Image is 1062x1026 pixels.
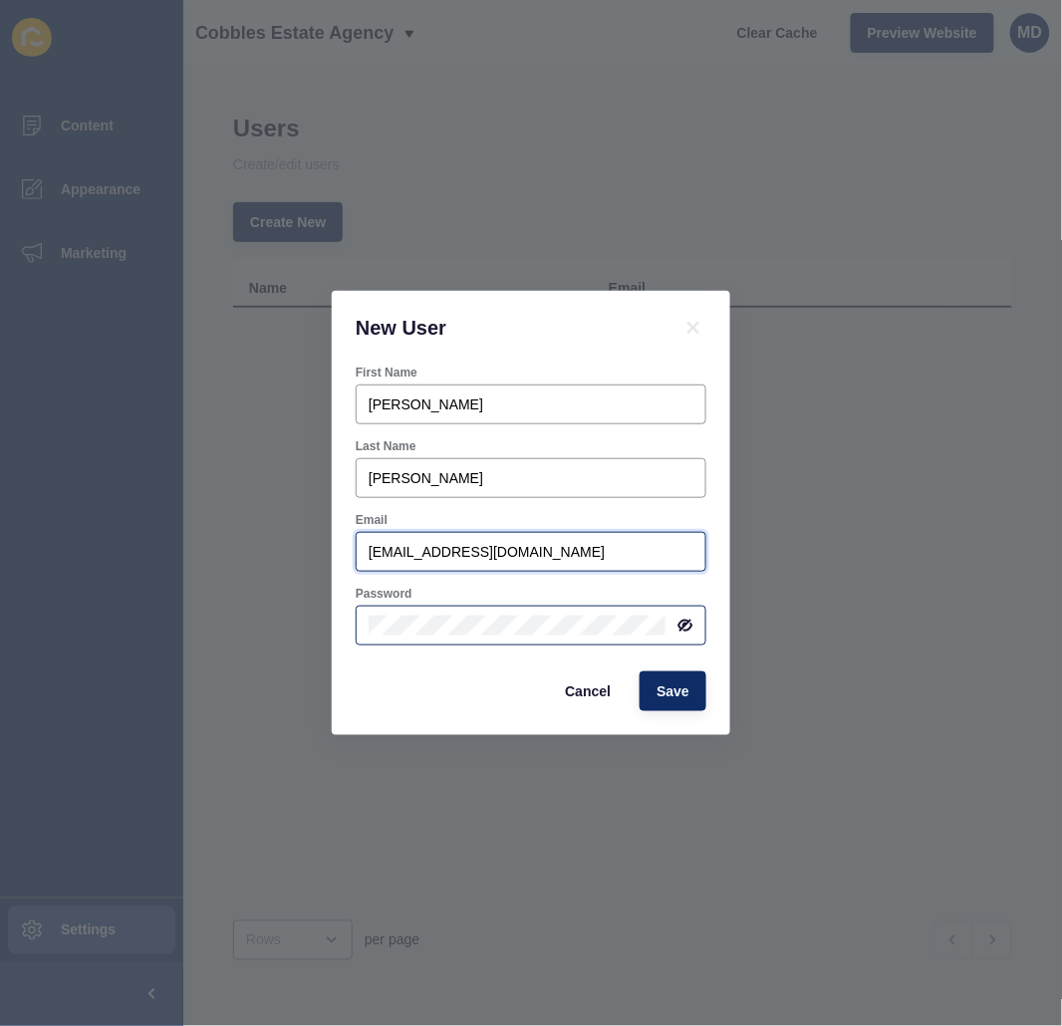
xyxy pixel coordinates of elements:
[548,671,628,711] button: Cancel
[356,512,388,528] label: Email
[356,365,417,381] label: First Name
[640,671,706,711] button: Save
[657,681,689,701] span: Save
[356,586,412,602] label: Password
[356,315,657,341] h1: New User
[356,438,416,454] label: Last Name
[565,681,611,701] span: Cancel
